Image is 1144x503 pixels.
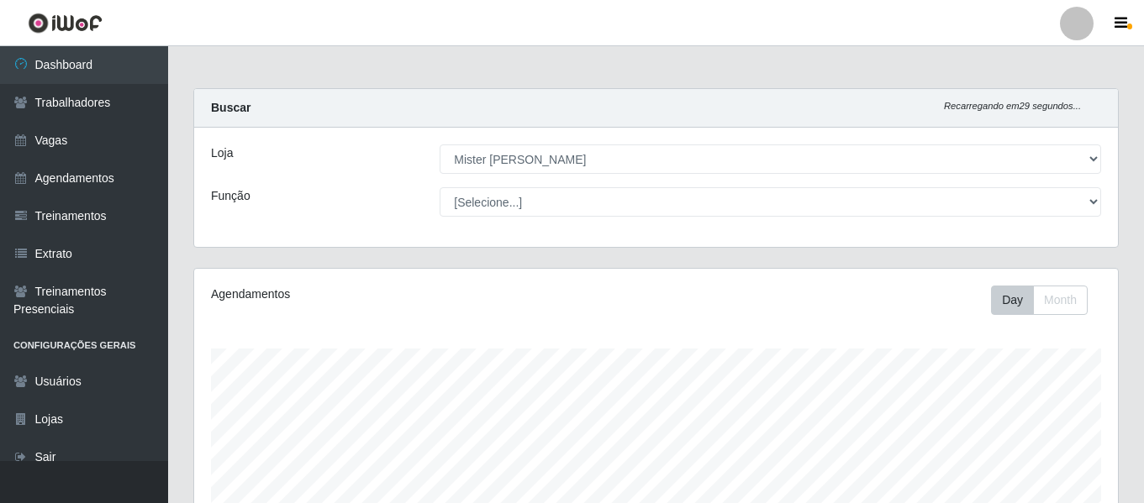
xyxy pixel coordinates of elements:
[211,101,250,114] strong: Buscar
[211,144,233,162] label: Loja
[991,286,1088,315] div: First group
[28,13,103,34] img: CoreUI Logo
[211,187,250,205] label: Função
[944,101,1081,111] i: Recarregando em 29 segundos...
[991,286,1101,315] div: Toolbar with button groups
[211,286,567,303] div: Agendamentos
[991,286,1034,315] button: Day
[1033,286,1088,315] button: Month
